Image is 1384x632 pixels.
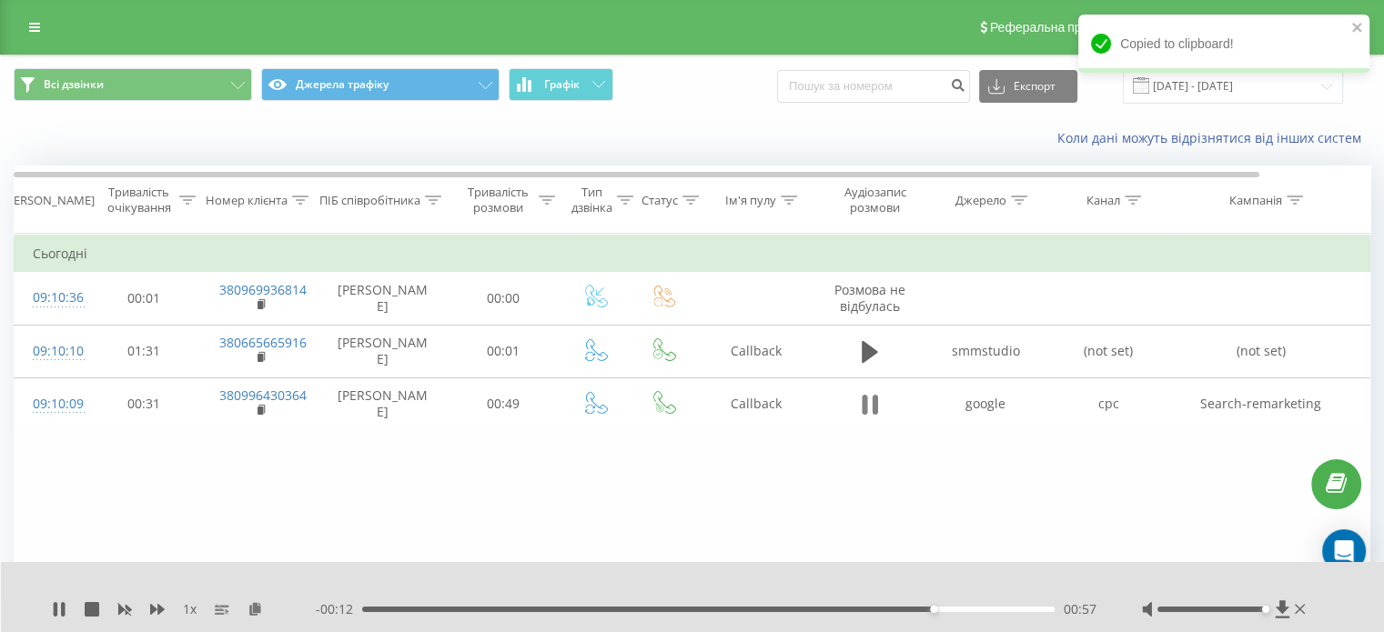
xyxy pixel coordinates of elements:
[697,325,815,377] td: Callback
[1170,325,1352,377] td: (not set)
[33,386,69,422] div: 09:10:09
[219,334,307,351] a: 380665665916
[206,193,288,208] div: Номер клієнта
[447,377,561,430] td: 00:49
[1261,606,1268,613] div: Accessibility label
[33,280,69,316] div: 09:10:36
[831,185,919,216] div: Аудіозапис розмови
[955,193,1006,208] div: Джерело
[641,193,678,208] div: Статус
[725,193,776,208] div: Ім'я пулу
[33,334,69,369] div: 09:10:10
[1047,377,1170,430] td: cpc
[1322,529,1366,573] div: Open Intercom Messenger
[44,77,104,92] span: Всі дзвінки
[1064,600,1096,618] span: 00:57
[1078,15,1369,73] div: Copied to clipboard!
[834,281,905,315] span: Розмова не відбулась
[3,193,95,208] div: [PERSON_NAME]
[319,272,447,325] td: [PERSON_NAME]
[1086,193,1120,208] div: Канал
[1351,20,1364,37] button: close
[1047,325,1170,377] td: (not set)
[447,325,561,377] td: 00:01
[571,185,612,216] div: Тип дзвінка
[261,68,500,101] button: Джерела трафіку
[924,377,1047,430] td: google
[447,272,561,325] td: 00:00
[316,600,362,618] span: - 00:12
[924,325,1047,377] td: smmstudio
[1057,129,1370,146] a: Коли дані можуть відрізнятися вiд інших систем
[103,185,175,216] div: Тривалість очікування
[990,20,1124,35] span: Реферальна програма
[544,78,580,91] span: Графік
[14,68,252,101] button: Всі дзвінки
[509,68,613,101] button: Графік
[183,600,197,618] span: 1 x
[219,281,307,298] a: 380969936814
[87,272,201,325] td: 00:01
[697,377,815,430] td: Callback
[87,377,201,430] td: 00:31
[1229,193,1282,208] div: Кампанія
[1170,377,1352,430] td: Search-remarketing
[979,70,1077,103] button: Експорт
[462,185,534,216] div: Тривалість розмови
[319,377,447,430] td: [PERSON_NAME]
[319,193,420,208] div: ПІБ співробітника
[930,606,937,613] div: Accessibility label
[219,386,307,404] a: 380996430364
[319,325,447,377] td: [PERSON_NAME]
[777,70,970,103] input: Пошук за номером
[87,325,201,377] td: 01:31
